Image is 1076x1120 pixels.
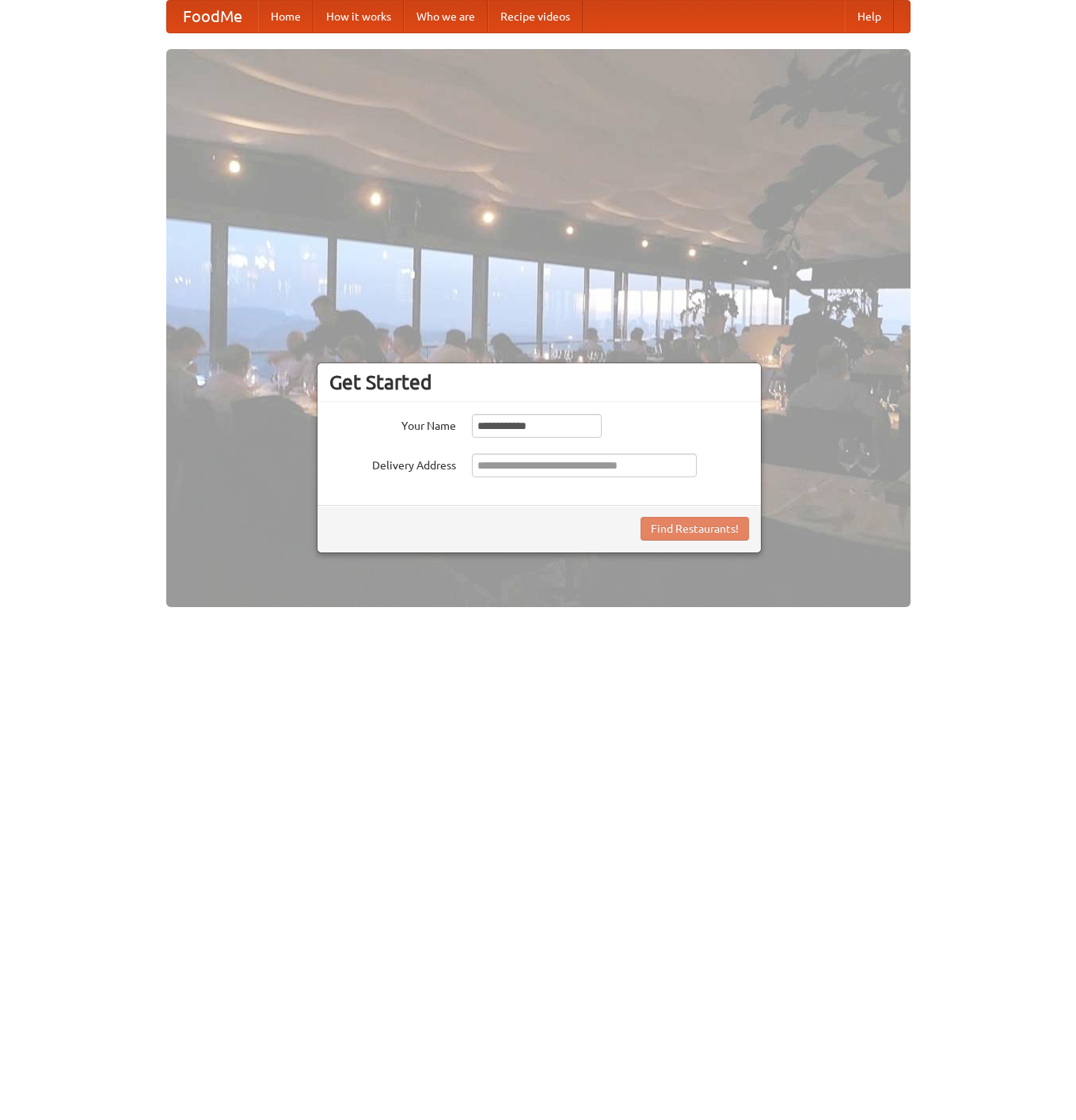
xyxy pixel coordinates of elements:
[167,1,258,32] a: FoodMe
[329,454,456,473] label: Delivery Address
[641,517,749,541] button: Find Restaurants!
[258,1,314,32] a: Home
[488,1,583,32] a: Recipe videos
[404,1,488,32] a: Who we are
[314,1,404,32] a: How it works
[845,1,894,32] a: Help
[329,370,749,394] h3: Get Started
[329,414,456,434] label: Your Name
